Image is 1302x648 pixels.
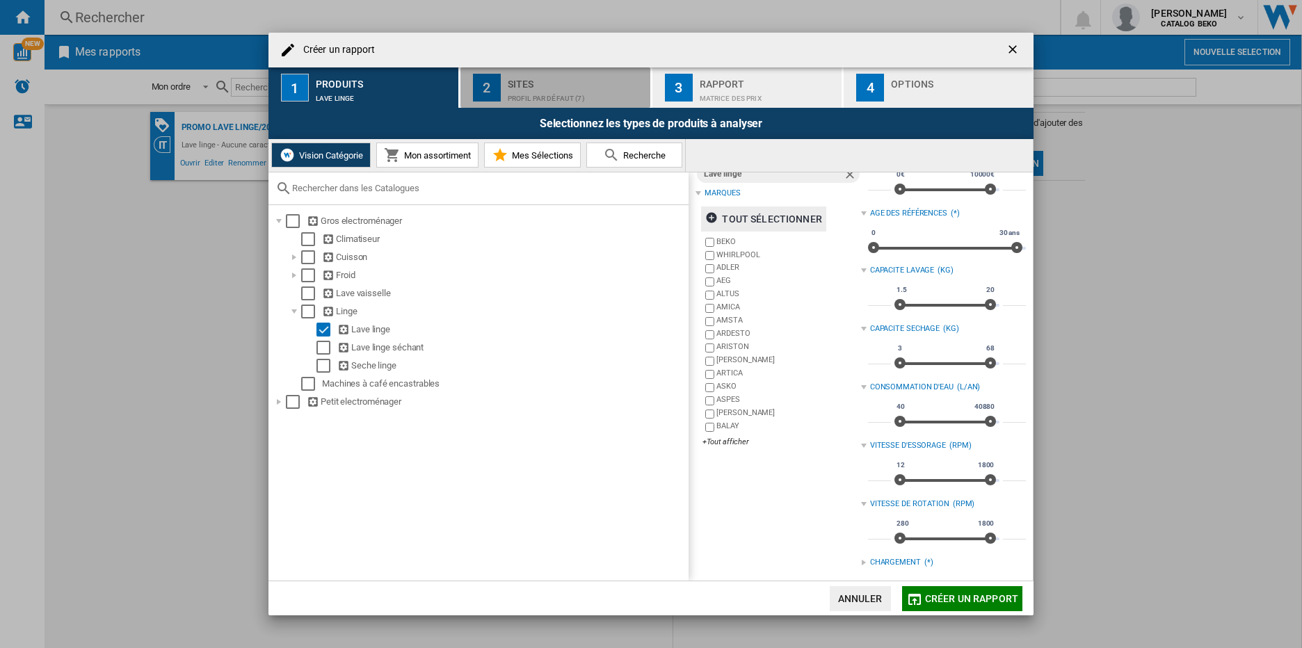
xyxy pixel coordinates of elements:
[716,315,860,328] div: AMSTA
[296,150,363,161] span: Vision Catégorie
[938,265,1026,276] div: (KG)
[301,232,322,246] md-checkbox: Select
[943,323,1026,334] div: (KG)
[870,323,940,334] div: CAPACITE SECHAGE
[894,460,907,471] span: 12
[705,188,740,199] div: Marques
[376,143,479,168] button: Mon assortiment
[972,401,997,412] span: 40880
[705,238,714,247] input: brand.name
[652,67,844,108] button: 3 Rapport Matrice des prix
[716,355,860,368] div: [PERSON_NAME]
[957,382,1026,393] div: (L/AN)
[902,586,1022,611] button: Créer un rapport
[401,150,471,161] span: Mon assortiment
[337,323,686,337] div: Lave linge
[705,291,714,300] input: brand.name
[891,73,1028,88] div: Options
[665,74,693,102] div: 3
[316,88,453,102] div: Lave linge
[953,499,1026,510] div: (RPM)
[716,394,860,407] div: ASPES
[984,284,997,295] span: 20
[705,277,714,286] input: brand.name
[316,359,337,373] md-checkbox: Select
[716,407,860,421] div: [PERSON_NAME]
[870,382,954,393] div: CONSOMMATION D'EAU
[286,214,307,228] md-checkbox: Select
[307,395,686,409] div: Petit electroménager
[716,262,860,275] div: ADLER
[508,73,645,88] div: Sites
[701,206,826,232] button: tout sélectionner
[301,268,322,282] md-checkbox: Select
[716,302,860,315] div: AMICA
[322,286,686,300] div: Lave vaisselle
[705,410,714,419] input: brand.name
[473,74,501,102] div: 2
[508,150,573,161] span: Mes Sélections
[949,440,1026,451] div: (RPM)
[705,206,821,232] div: tout sélectionner
[337,359,686,373] div: Seche linge
[322,250,686,264] div: Cuisson
[296,43,376,57] h4: Créer un rapport
[322,305,686,318] div: Linge
[322,377,686,391] div: Machines à café encastrables
[716,328,860,341] div: ARDESTO
[705,383,714,392] input: brand.name
[322,232,686,246] div: Climatiseur
[322,268,686,282] div: Froid
[301,286,322,300] md-checkbox: Select
[268,108,1034,139] div: Selectionnez les types de produits à analyser
[307,214,686,228] div: Gros electroménager
[1000,36,1028,64] button: getI18NText('BUTTONS.CLOSE_DIALOG')
[984,343,997,354] span: 68
[870,557,921,568] div: CHARGEMENT
[316,323,337,337] md-checkbox: Select
[716,289,860,302] div: ALTUS
[894,284,909,295] span: 1.5
[279,147,296,163] img: wiser-icon-white.png
[716,421,860,434] div: BALAY
[586,143,682,168] button: Recherche
[702,437,860,447] div: +Tout afficher
[268,67,460,108] button: 1 Produits Lave linge
[830,586,891,611] button: Annuler
[894,518,911,529] span: 280
[976,460,997,471] span: 1800
[620,150,666,161] span: Recherche
[705,330,714,339] input: brand.name
[704,165,842,183] div: Lave linge
[869,227,878,238] span: 0
[700,73,837,88] div: Rapport
[281,74,309,102] div: 1
[894,401,907,412] span: 40
[286,395,307,409] md-checkbox: Select
[705,264,714,273] input: brand.name
[870,499,949,510] div: VITESSE DE ROTATION
[870,265,935,276] div: CAPACITE LAVAGE
[705,370,714,379] input: brand.name
[925,593,1018,604] span: Créer un rapport
[1006,42,1022,59] ng-md-icon: getI18NText('BUTTONS.CLOSE_DIALOG')
[700,88,837,102] div: Matrice des prix
[484,143,581,168] button: Mes Sélections
[705,304,714,313] input: brand.name
[856,74,884,102] div: 4
[705,317,714,326] input: brand.name
[976,518,997,529] span: 1800
[508,88,645,102] div: Profil par défaut (7)
[301,250,322,264] md-checkbox: Select
[316,73,453,88] div: Produits
[271,143,371,168] button: Vision Catégorie
[843,168,860,184] ng-md-icon: Retirer
[997,227,1022,238] span: 30 ans
[894,169,907,180] span: 0€
[316,341,337,355] md-checkbox: Select
[705,396,714,405] input: brand.name
[870,440,946,451] div: VITESSE D'ESSORAGE
[705,343,714,353] input: brand.name
[716,381,860,394] div: ASKO
[716,236,860,247] label: BEKO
